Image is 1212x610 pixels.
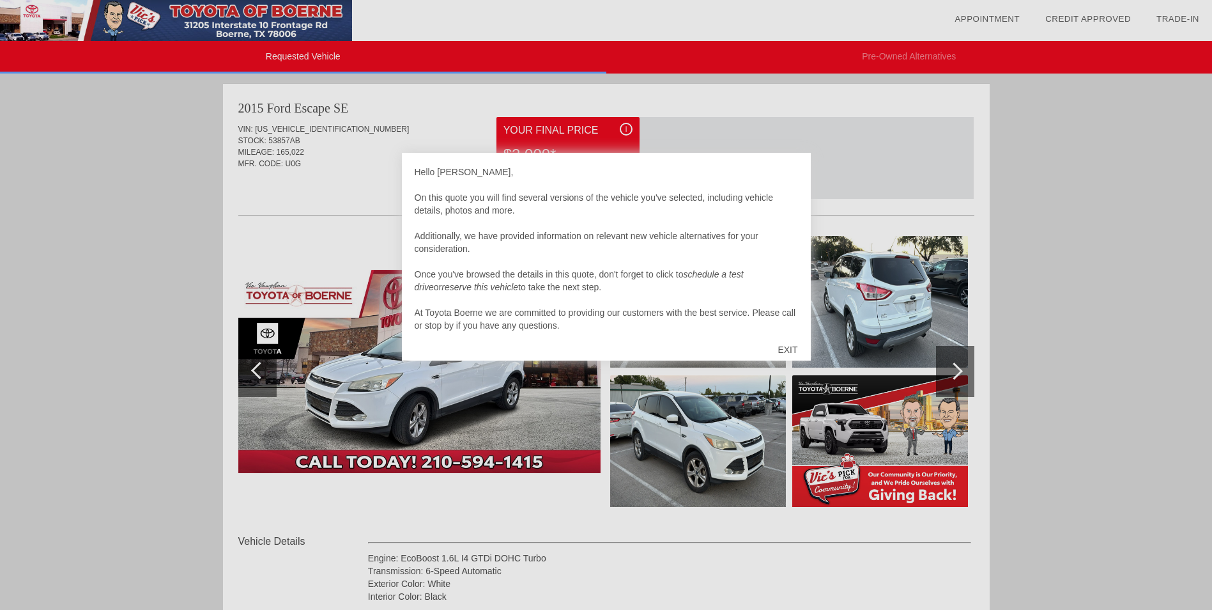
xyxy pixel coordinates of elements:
a: Credit Approved [1045,14,1131,24]
div: Hello [PERSON_NAME], On this quote you will find several versions of the vehicle you've selected,... [415,166,798,332]
em: schedule a test drive [415,269,744,292]
a: Trade-In [1156,14,1199,24]
a: Appointment [955,14,1020,24]
div: EXIT [765,331,810,369]
em: reserve this vehicle [441,282,518,292]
